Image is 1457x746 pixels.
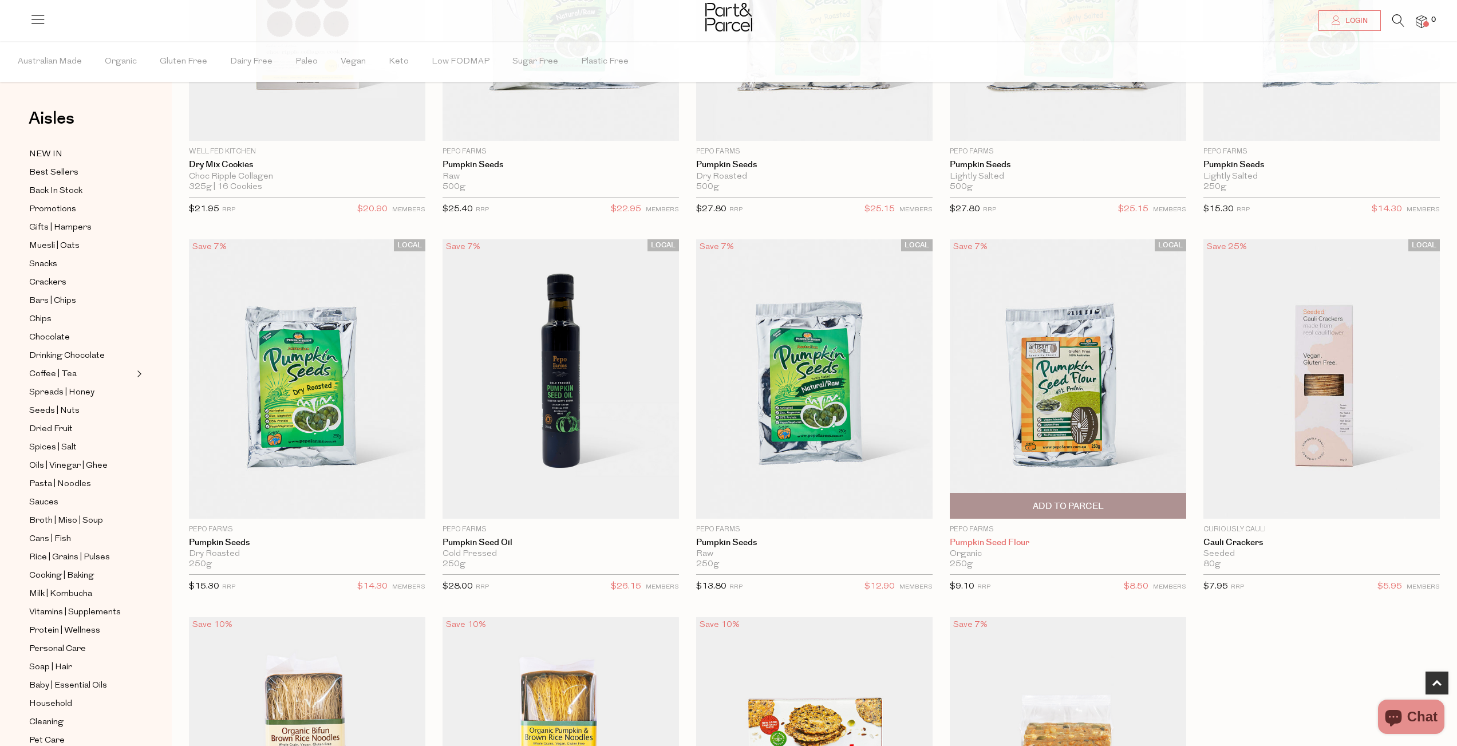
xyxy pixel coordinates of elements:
a: Pumpkin Seed Flour [950,538,1186,548]
p: Pepo Farms [1203,147,1440,157]
span: $12.90 [864,579,895,594]
div: Lightly Salted [950,172,1186,182]
span: Bars | Chips [29,294,76,308]
small: MEMBERS [899,584,933,590]
span: Oils | Vinegar | Ghee [29,459,108,473]
span: Cans | Fish [29,532,71,546]
small: MEMBERS [1407,207,1440,213]
small: MEMBERS [392,584,425,590]
a: Cooking | Baking [29,569,133,583]
span: $14.30 [357,579,388,594]
span: Milk | Kombucha [29,587,92,601]
p: Pepo Farms [443,524,679,535]
small: MEMBERS [1407,584,1440,590]
span: $25.40 [443,205,473,214]
span: Plastic Free [581,42,629,82]
a: 0 [1416,15,1427,27]
small: RRP [729,207,743,213]
a: Pumpkin Seeds [950,160,1186,170]
a: Gifts | Hampers [29,220,133,235]
img: Pumpkin Seeds [696,239,933,518]
a: Sauces [29,495,133,510]
a: Pumpkin Seeds [696,160,933,170]
span: Rice | Grains | Pulses [29,551,110,565]
span: Broth | Miso | Soup [29,514,103,528]
span: Promotions [29,203,76,216]
small: RRP [476,207,489,213]
a: NEW IN [29,147,133,161]
span: $14.30 [1372,202,1402,217]
a: Vitamins | Supplements [29,605,133,619]
img: Part&Parcel [705,3,752,31]
span: 500g [443,182,465,192]
a: Coffee | Tea [29,367,133,381]
span: Sugar Free [512,42,558,82]
span: Baby | Essential Oils [29,679,107,693]
div: Save 7% [696,239,737,255]
span: Drinking Chocolate [29,349,105,363]
img: Pumpkin Seeds [189,239,425,518]
p: Pepo Farms [950,147,1186,157]
a: Snacks [29,257,133,271]
span: 325g | 16 Cookies [189,182,262,192]
a: Dry Mix Cookies [189,160,425,170]
span: LOCAL [394,239,425,251]
a: Milk | Kombucha [29,587,133,601]
span: Australian Made [18,42,82,82]
a: Crackers [29,275,133,290]
span: $25.15 [1118,202,1148,217]
span: Personal Care [29,642,86,656]
a: Protein | Wellness [29,623,133,638]
a: Back In Stock [29,184,133,198]
small: RRP [977,584,990,590]
span: Vitamins | Supplements [29,606,121,619]
a: Pumpkin Seeds [696,538,933,548]
div: Save 10% [189,617,236,633]
a: Pumpkin Seeds [443,160,679,170]
a: Cleaning [29,715,133,729]
span: Back In Stock [29,184,82,198]
span: Snacks [29,258,57,271]
small: MEMBERS [392,207,425,213]
a: Seeds | Nuts [29,404,133,418]
span: Aisles [29,106,74,131]
div: Choc Ripple Collagen [189,172,425,182]
small: RRP [1237,207,1250,213]
div: Save 7% [950,617,991,633]
div: Seeded [1203,549,1440,559]
span: Household [29,697,72,711]
span: Seeds | Nuts [29,404,80,418]
span: Gluten Free [160,42,207,82]
span: Organic [105,42,137,82]
p: Pepo Farms [189,524,425,535]
a: Cauli Crackers [1203,538,1440,548]
a: Aisles [29,110,74,139]
span: LOCAL [901,239,933,251]
div: Raw [696,549,933,559]
a: Personal Care [29,642,133,656]
p: Pepo Farms [696,524,933,535]
span: 250g [696,559,719,570]
img: Pumpkin Seed Oil [443,239,679,518]
a: Chocolate [29,330,133,345]
span: 500g [696,182,719,192]
span: Cleaning [29,716,64,729]
a: Chips [29,312,133,326]
span: Coffee | Tea [29,368,77,381]
span: Dairy Free [230,42,273,82]
div: Dry Roasted [189,549,425,559]
small: RRP [1231,584,1244,590]
span: 500g [950,182,973,192]
a: Drinking Chocolate [29,349,133,363]
span: 0 [1428,15,1439,25]
span: Muesli | Oats [29,239,80,253]
p: Pepo Farms [950,524,1186,535]
span: 80g [1203,559,1221,570]
a: Spices | Salt [29,440,133,455]
a: Cans | Fish [29,532,133,546]
small: MEMBERS [646,584,679,590]
span: NEW IN [29,148,62,161]
span: Chips [29,313,52,326]
span: $13.80 [696,582,726,591]
span: $15.30 [1203,205,1234,214]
